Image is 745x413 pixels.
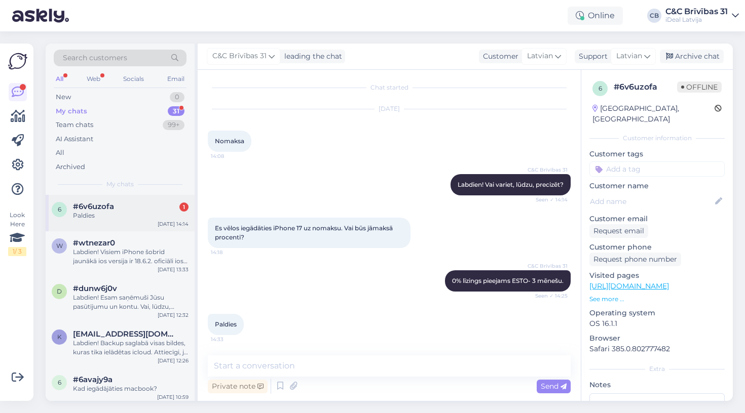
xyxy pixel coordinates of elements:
[56,106,87,116] div: My chats
[211,152,249,160] span: 14:08
[458,181,564,188] span: Labdien! Vai variet, lūdzu, precizēt?
[575,51,608,62] div: Support
[589,333,725,344] p: Browser
[589,242,725,253] p: Customer phone
[452,277,564,284] span: 0% līzings pieejams ESTO- 3 mēnešu.
[8,52,27,71] img: Askly Logo
[54,72,65,86] div: All
[528,262,568,270] span: C&C Brīvības 31
[56,242,63,250] span: w
[8,211,26,256] div: Look Here
[73,384,189,393] div: Kad iegādājāties macbook?
[665,8,739,24] a: C&C Brīvības 31iDeal Latvija
[530,292,568,300] span: Seen ✓ 14:25
[56,162,85,172] div: Archived
[592,103,715,125] div: [GEOGRAPHIC_DATA], [GEOGRAPHIC_DATA]
[73,293,189,311] div: Labdien! Esam saņēmuši Jūsu pasūtījumu un kontu. Vai, lūdzu, variet norādīt savu vārdu uzvārdu, l...
[8,247,26,256] div: 1 / 3
[57,333,62,341] span: k
[58,379,61,386] span: 6
[215,137,244,145] span: Nomaksa
[58,205,61,213] span: 6
[665,8,728,16] div: C&C Brīvības 31
[106,180,134,189] span: My chats
[647,9,661,23] div: CB
[589,308,725,318] p: Operating system
[568,7,623,25] div: Online
[589,270,725,281] p: Visited pages
[157,393,189,401] div: [DATE] 10:59
[677,81,722,93] span: Offline
[73,247,189,266] div: Labdien! Visiem iPhone šobrīd jaunākā ios versija ir 18.6.2. oficiāli ios 26 būs no 15. septembra
[85,72,102,86] div: Web
[479,51,518,62] div: Customer
[158,311,189,319] div: [DATE] 12:32
[589,214,725,224] p: Customer email
[589,161,725,177] input: Add a tag
[280,51,342,62] div: leading the chat
[599,85,602,92] span: 6
[56,120,93,130] div: Team chats
[73,339,189,357] div: Labdien! Backup saglabā visas bildes, kuras tika ielādētas icloud. Attiecīgi, ja visi attēli neti...
[589,253,681,266] div: Request phone number
[208,104,571,113] div: [DATE]
[158,266,189,273] div: [DATE] 13:33
[616,51,642,62] span: Latvian
[73,284,117,293] span: #dunw6j0v
[57,287,62,295] span: d
[170,92,184,102] div: 0
[589,224,648,238] div: Request email
[215,320,237,328] span: Paldies
[73,375,113,384] span: #6avajy9a
[589,364,725,374] div: Extra
[208,83,571,92] div: Chat started
[211,336,249,343] span: 14:33
[590,196,713,207] input: Add name
[158,357,189,364] div: [DATE] 12:26
[527,51,553,62] span: Latvian
[589,181,725,191] p: Customer name
[212,51,267,62] span: C&C Brīvības 31
[589,380,725,390] p: Notes
[530,196,568,203] span: Seen ✓ 14:14
[165,72,187,86] div: Email
[158,220,189,228] div: [DATE] 14:14
[73,202,114,211] span: #6v6uzofa
[56,134,93,144] div: AI Assistant
[73,329,178,339] span: katelo1721@gmail.com
[541,382,567,391] span: Send
[589,318,725,329] p: OS 16.1.1
[73,211,189,220] div: Paldies
[56,92,71,102] div: New
[528,166,568,174] span: C&C Brīvības 31
[215,224,394,241] span: Es vēlos iegādāties iPhone 17 uz nomaksu. Vai būs jāmaksā procenti?
[589,134,725,143] div: Customer information
[211,249,249,256] span: 14:18
[73,238,115,247] span: #wtnezar0
[589,149,725,159] p: Customer tags
[63,53,127,63] span: Search customers
[589,295,725,304] p: See more ...
[56,148,64,158] div: All
[168,106,184,116] div: 31
[208,380,268,393] div: Private note
[660,50,724,63] div: Archive chat
[121,72,146,86] div: Socials
[614,81,677,93] div: # 6v6uzofa
[665,16,728,24] div: iDeal Latvija
[589,344,725,354] p: Safari 385.0.802777482
[589,281,669,291] a: [URL][DOMAIN_NAME]
[179,202,189,212] div: 1
[163,120,184,130] div: 99+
